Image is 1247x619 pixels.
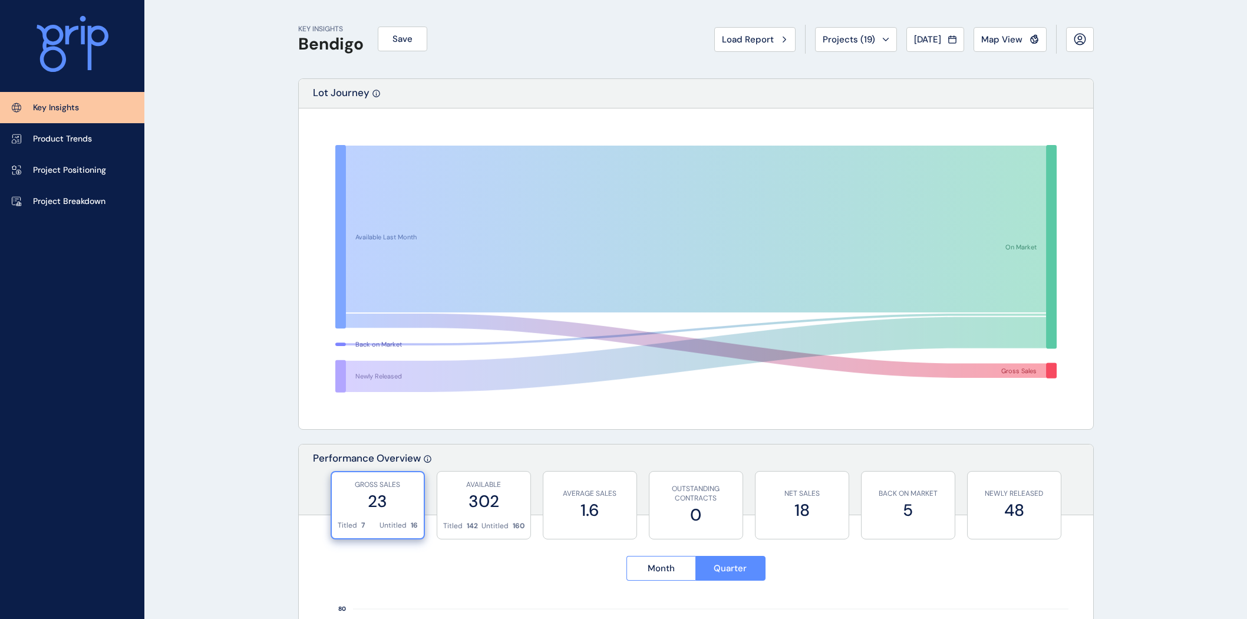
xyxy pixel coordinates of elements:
[761,489,843,499] p: NET SALES
[338,480,418,490] p: GROSS SALES
[549,489,631,499] p: AVERAGE SALES
[33,133,92,145] p: Product Trends
[313,452,421,515] p: Performance Overview
[648,562,675,574] span: Month
[981,34,1022,45] span: Map View
[714,562,747,574] span: Quarter
[722,34,774,45] span: Load Report
[974,499,1055,522] label: 48
[655,484,737,504] p: OUTSTANDING CONTRACTS
[380,521,407,531] p: Untitled
[513,521,524,531] p: 160
[823,34,875,45] span: Projects ( 19 )
[338,521,357,531] p: Titled
[33,102,79,114] p: Key Insights
[761,499,843,522] label: 18
[467,521,478,531] p: 142
[867,489,949,499] p: BACK ON MARKET
[411,521,418,531] p: 16
[549,499,631,522] label: 1.6
[443,480,524,490] p: AVAILABLE
[914,34,941,45] span: [DATE]
[655,503,737,526] label: 0
[626,556,696,581] button: Month
[392,33,413,45] span: Save
[443,521,463,531] p: Titled
[298,34,364,54] h1: Bendigo
[378,27,427,51] button: Save
[867,499,949,522] label: 5
[974,27,1047,52] button: Map View
[714,27,796,52] button: Load Report
[361,521,365,531] p: 7
[443,490,524,513] label: 302
[338,490,418,513] label: 23
[906,27,964,52] button: [DATE]
[695,556,766,581] button: Quarter
[33,196,105,208] p: Project Breakdown
[815,27,897,52] button: Projects (19)
[298,24,364,34] p: KEY INSIGHTS
[338,605,346,613] text: 80
[313,86,370,108] p: Lot Journey
[481,521,509,531] p: Untitled
[974,489,1055,499] p: NEWLY RELEASED
[33,164,106,176] p: Project Positioning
